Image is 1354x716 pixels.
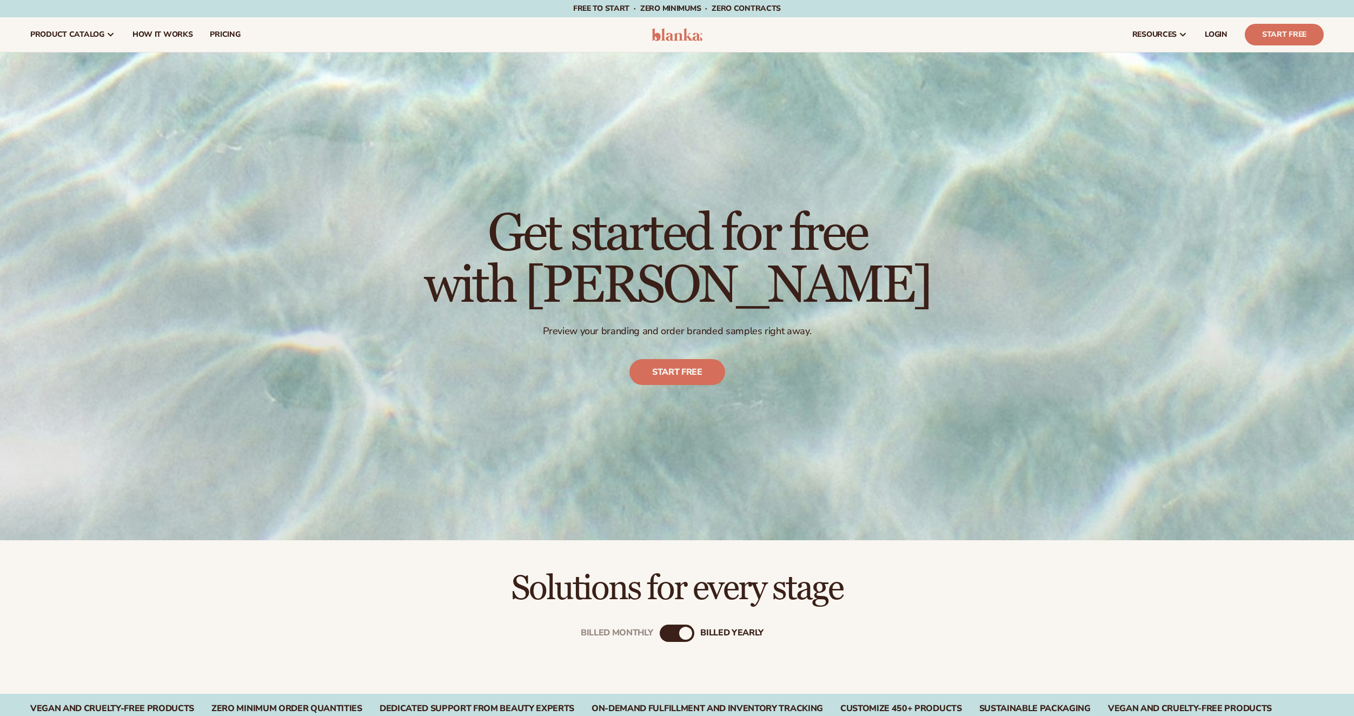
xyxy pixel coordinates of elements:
div: SUSTAINABLE PACKAGING [979,704,1091,714]
a: resources [1124,17,1196,52]
span: How It Works [132,30,193,39]
div: On-Demand Fulfillment and Inventory Tracking [592,704,823,714]
a: How It Works [124,17,202,52]
a: product catalog [22,17,124,52]
a: LOGIN [1196,17,1236,52]
a: Start Free [1245,24,1324,45]
span: resources [1132,30,1177,39]
p: Preview your branding and order branded samples right away. [424,325,931,337]
h1: Get started for free with [PERSON_NAME] [424,208,931,312]
div: CUSTOMIZE 450+ PRODUCTS [840,704,962,714]
div: billed Yearly [700,628,764,638]
span: Free to start · ZERO minimums · ZERO contracts [573,3,781,14]
div: Billed Monthly [581,628,653,638]
span: pricing [210,30,240,39]
a: pricing [201,17,249,52]
div: Zero Minimum Order QuantitieS [211,704,362,714]
a: Start free [629,359,725,385]
h2: Solutions for every stage [30,571,1324,607]
img: logo [652,28,703,41]
span: product catalog [30,30,104,39]
div: Dedicated Support From Beauty Experts [380,704,574,714]
div: VEGAN AND CRUELTY-FREE PRODUCTS [1108,704,1272,714]
div: Vegan and Cruelty-Free Products [30,704,194,714]
span: LOGIN [1205,30,1227,39]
